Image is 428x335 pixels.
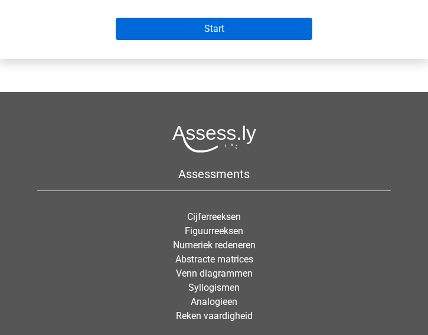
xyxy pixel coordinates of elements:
a: Reken vaardigheid [176,310,253,321]
a: Cijferreeksen [187,211,241,222]
h5: Assessments [37,167,391,181]
a: Abstracte matrices [175,254,253,265]
img: Assessly logo [172,125,256,153]
input: Start [116,18,312,40]
a: Figuurreeksen [185,225,243,237]
a: Numeriek redeneren [173,239,256,251]
a: Syllogismen [188,282,240,293]
a: Venn diagrammen [176,268,253,279]
a: Analogieen [191,296,237,307]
